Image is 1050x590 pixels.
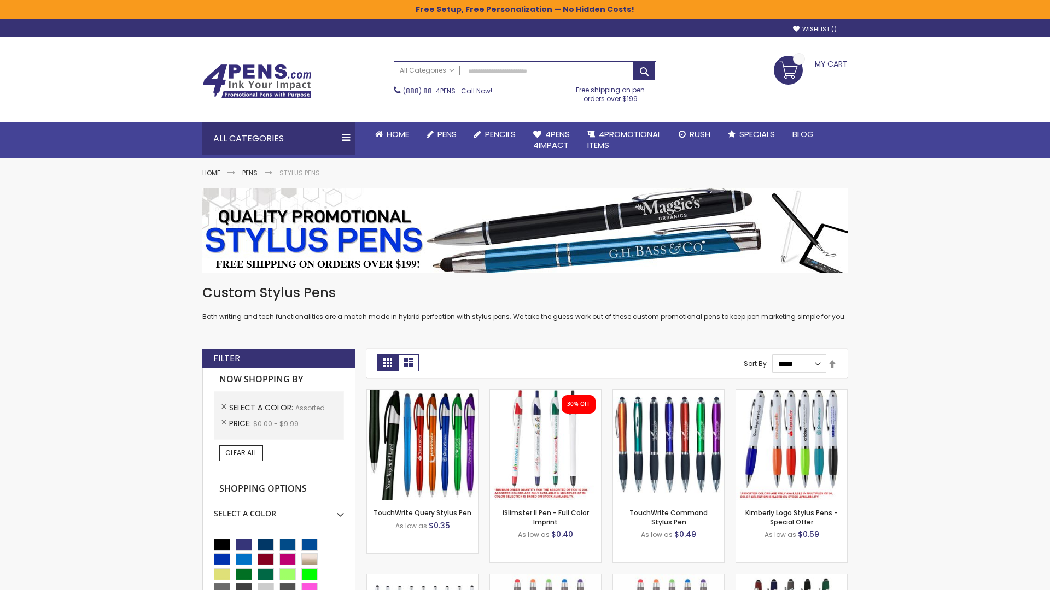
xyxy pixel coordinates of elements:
[202,122,355,155] div: All Categories
[784,122,822,146] a: Blog
[641,530,673,539] span: As low as
[524,122,579,158] a: 4Pens4impact
[736,390,847,500] img: Kimberly Logo Stylus Pens-Assorted
[202,64,312,99] img: 4Pens Custom Pens and Promotional Products
[490,389,601,398] a: iSlimster II - Full Color-Assorted
[253,419,299,428] span: $0.00 - $9.99
[202,284,848,302] h1: Custom Stylus Pens
[485,128,516,140] span: Pencils
[533,128,570,151] span: 4Pens 4impact
[400,66,454,75] span: All Categories
[629,508,708,526] a: TouchWrite Command Stylus Pen
[213,352,240,364] strong: Filter
[418,122,465,146] a: Pens
[403,86,456,96] a: (888) 88-4PENS
[395,521,427,530] span: As low as
[367,574,478,583] a: Stiletto Advertising Stylus Pens-Assorted
[739,128,775,140] span: Specials
[366,122,418,146] a: Home
[798,529,819,540] span: $0.59
[229,402,295,413] span: Select A Color
[793,25,837,33] a: Wishlist
[429,520,450,531] span: $0.35
[744,359,767,368] label: Sort By
[394,62,460,80] a: All Categories
[674,529,696,540] span: $0.49
[613,389,724,398] a: TouchWrite Command Stylus Pen-Assorted
[214,500,344,519] div: Select A Color
[792,128,814,140] span: Blog
[242,168,258,178] a: Pens
[613,390,724,500] img: TouchWrite Command Stylus Pen-Assorted
[214,477,344,501] strong: Shopping Options
[465,122,524,146] a: Pencils
[387,128,409,140] span: Home
[229,418,253,429] span: Price
[613,574,724,583] a: Islander Softy Gel with Stylus - ColorJet Imprint-Assorted
[377,354,398,371] strong: Grid
[214,368,344,391] strong: Now Shopping by
[202,284,848,322] div: Both writing and tech functionalities are a match made in hybrid perfection with stylus pens. We ...
[437,128,457,140] span: Pens
[551,529,573,540] span: $0.40
[490,390,601,500] img: iSlimster II - Full Color-Assorted
[736,389,847,398] a: Kimberly Logo Stylus Pens-Assorted
[670,122,719,146] a: Rush
[765,530,796,539] span: As low as
[219,445,263,461] a: Clear All
[690,128,710,140] span: Rush
[295,403,325,412] span: Assorted
[367,390,478,500] img: TouchWrite Query Stylus Pen-Assorted
[719,122,784,146] a: Specials
[202,168,220,178] a: Home
[745,508,838,526] a: Kimberly Logo Stylus Pens - Special Offer
[367,389,478,398] a: TouchWrite Query Stylus Pen-Assorted
[579,122,670,158] a: 4PROMOTIONALITEMS
[225,448,257,457] span: Clear All
[279,168,320,178] strong: Stylus Pens
[202,188,848,273] img: Stylus Pens
[503,508,589,526] a: iSlimster II Pen - Full Color Imprint
[374,508,471,517] a: TouchWrite Query Stylus Pen
[518,530,550,539] span: As low as
[565,81,657,103] div: Free shipping on pen orders over $199
[736,574,847,583] a: Custom Soft Touch® Metal Pens with Stylus-Assorted
[403,86,492,96] span: - Call Now!
[587,128,661,151] span: 4PROMOTIONAL ITEMS
[490,574,601,583] a: Islander Softy Gel Pen with Stylus-Assorted
[567,400,590,408] div: 30% OFF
